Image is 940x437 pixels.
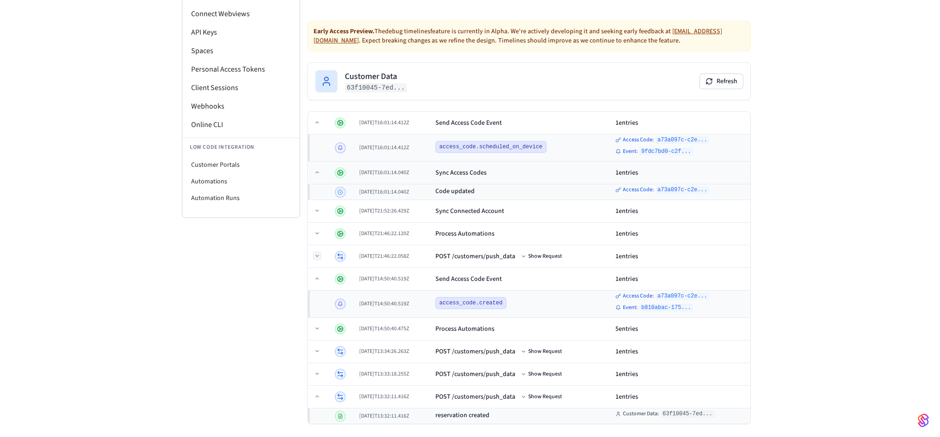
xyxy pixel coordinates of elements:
[313,27,722,45] a: [EMAIL_ADDRESS][DOMAIN_NAME]
[435,274,502,284] div: Send Access Code Event
[435,229,494,238] div: Process Automations
[359,230,409,237] span: [DATE]T21:46:22.120Z
[623,136,654,144] span: Access Code :
[435,206,504,216] div: Sync Connected Account
[435,141,547,153] span: access_code.scheduled_on_device
[615,347,747,356] div: 1 entries
[615,229,747,238] div: 1 entries
[435,392,515,401] div: POST /customers/push_data
[623,186,654,194] span: Access Code :
[345,83,407,92] code: 63f10045-7ed...
[615,292,709,300] button: Access Code: a73a097c-c2e...
[359,144,409,152] span: [DATE]T16:01:14.412Z
[656,186,709,194] code: a73a097c-c2e...
[615,206,747,216] div: 1 entries
[700,74,743,89] button: Refresh
[615,252,747,261] div: 1 entries
[615,324,747,334] div: 5 entries
[435,297,507,309] span: access_code.created
[661,410,714,418] code: 63f10045-7ed...
[435,370,515,379] div: POST /customers/push_data
[519,251,564,262] button: Show Request
[182,173,300,190] li: Automations
[359,252,409,260] span: [DATE]T21:46:22.058Z
[615,370,747,379] div: 1 entries
[615,148,693,155] button: Event: 9fdc7bd0-c2f...
[182,23,300,42] li: API Keys
[656,136,709,144] code: a73a097c-c2e...
[435,187,475,196] h3: Code updated
[182,60,300,79] li: Personal Access Tokens
[615,304,693,311] button: Event: b810abac-175...
[359,275,409,283] span: [DATE]T14:50:40.519Z
[359,119,409,127] span: [DATE]T16:01:14.412Z
[313,27,374,36] strong: Early Access Preview.
[435,168,487,177] div: Sync Access Codes
[615,168,747,177] div: 1 entries
[435,324,494,334] div: Process Automations
[623,410,659,418] span: Customer Data :
[359,325,409,333] span: [DATE]T14:50:40.475Z
[359,412,409,420] span: [DATE]T13:32:11.416Z
[435,347,515,356] div: POST /customers/push_data
[359,188,409,196] span: [DATE]T16:01:14.040Z
[435,252,515,261] div: POST /customers/push_data
[519,369,564,380] button: Show Request
[182,42,300,60] li: Spaces
[182,115,300,134] li: Online CLI
[345,70,397,83] h2: Customer Data
[435,118,502,127] div: Send Access Code Event
[519,346,564,357] button: Show Request
[623,148,638,155] span: Event :
[307,21,751,51] div: The debug timelines feature is currently in Alpha. We're actively developing it and seeking early...
[623,292,654,300] span: Access Code :
[182,97,300,115] li: Webhooks
[615,118,747,127] div: 1 entries
[615,274,747,284] div: 1 entries
[182,79,300,97] li: Client Sessions
[182,138,300,157] li: Low Code Integration
[359,393,409,401] span: [DATE]T13:32:11.416Z
[359,370,409,378] span: [DATE]T13:33:18.255Z
[639,148,693,155] code: 9fdc7bd0-c2f...
[359,169,409,176] span: [DATE]T16:01:14.040Z
[615,392,747,401] div: 1 entries
[918,413,929,428] img: SeamLogoGradient.69752ec5.svg
[359,347,409,355] span: [DATE]T13:34:26.263Z
[359,207,409,215] span: [DATE]T21:52:26.429Z
[182,157,300,173] li: Customer Portals
[435,411,489,420] h3: reservation created
[639,304,693,311] code: b810abac-175...
[623,304,638,311] span: Event :
[359,300,409,308] span: [DATE]T14:50:40.519Z
[182,5,300,23] li: Connect Webviews
[615,186,709,194] button: Access Code: a73a097c-c2e...
[519,391,564,402] button: Show Request
[182,190,300,206] li: Automation Runs
[615,136,709,144] button: Access Code: a73a097c-c2e...
[656,292,709,300] code: a73a097c-c2e...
